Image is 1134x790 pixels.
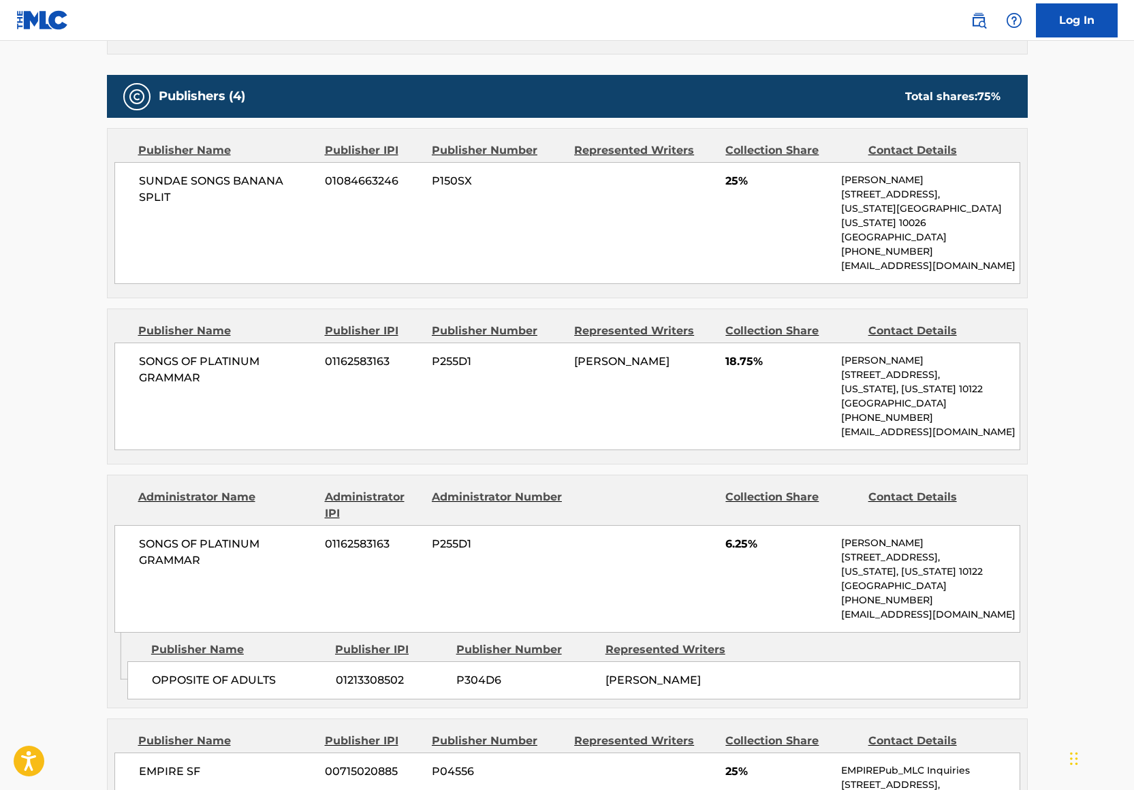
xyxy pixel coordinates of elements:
[725,323,857,339] div: Collection Share
[1066,725,1134,790] iframe: Chat Widget
[432,323,564,339] div: Publisher Number
[16,10,69,30] img: MLC Logo
[432,353,564,370] span: P255D1
[152,672,326,689] span: OPPOSITE OF ADULTS
[977,90,1001,103] span: 75 %
[841,579,1019,593] p: [GEOGRAPHIC_DATA]
[129,89,145,105] img: Publishers
[151,642,325,658] div: Publisher Name
[725,173,831,189] span: 25%
[841,187,1019,202] p: [STREET_ADDRESS],
[325,489,422,522] div: Administrator IPI
[1070,738,1078,779] div: Drag
[971,12,987,29] img: search
[325,173,422,189] span: 01084663246
[1006,12,1022,29] img: help
[336,672,446,689] span: 01213308502
[1036,3,1118,37] a: Log In
[841,259,1019,273] p: [EMAIL_ADDRESS][DOMAIN_NAME]
[868,323,1001,339] div: Contact Details
[456,642,595,658] div: Publisher Number
[139,536,315,569] span: SONGS OF PLATINUM GRAMMAR
[841,396,1019,411] p: [GEOGRAPHIC_DATA]
[432,733,564,749] div: Publisher Number
[325,353,422,370] span: 01162583163
[159,89,245,104] h5: Publishers (4)
[725,142,857,159] div: Collection Share
[138,323,315,339] div: Publisher Name
[841,368,1019,382] p: [STREET_ADDRESS],
[841,382,1019,396] p: [US_STATE], [US_STATE] 10122
[432,536,564,552] span: P255D1
[574,142,715,159] div: Represented Writers
[1001,7,1028,34] div: Help
[335,642,446,658] div: Publisher IPI
[605,642,744,658] div: Represented Writers
[139,173,315,206] span: SUNDAE SONGS BANANA SPLIT
[841,173,1019,187] p: [PERSON_NAME]
[432,142,564,159] div: Publisher Number
[725,733,857,749] div: Collection Share
[725,536,831,552] span: 6.25%
[725,763,831,780] span: 25%
[574,323,715,339] div: Represented Writers
[841,763,1019,778] p: EMPIREPub_MLC Inquiries
[841,230,1019,244] p: [GEOGRAPHIC_DATA]
[841,411,1019,425] p: [PHONE_NUMBER]
[138,733,315,749] div: Publisher Name
[325,323,422,339] div: Publisher IPI
[841,565,1019,579] p: [US_STATE], [US_STATE] 10122
[325,763,422,780] span: 00715020885
[432,173,564,189] span: P150SX
[574,355,670,368] span: [PERSON_NAME]
[432,763,564,780] span: P04556
[138,142,315,159] div: Publisher Name
[139,353,315,386] span: SONGS OF PLATINUM GRAMMAR
[841,244,1019,259] p: [PHONE_NUMBER]
[868,733,1001,749] div: Contact Details
[138,489,315,522] div: Administrator Name
[139,763,315,780] span: EMPIRE SF
[841,593,1019,607] p: [PHONE_NUMBER]
[965,7,992,34] a: Public Search
[574,733,715,749] div: Represented Writers
[841,607,1019,622] p: [EMAIL_ADDRESS][DOMAIN_NAME]
[456,672,595,689] span: P304D6
[868,489,1001,522] div: Contact Details
[325,536,422,552] span: 01162583163
[841,550,1019,565] p: [STREET_ADDRESS],
[841,202,1019,230] p: [US_STATE][GEOGRAPHIC_DATA][US_STATE] 10026
[605,674,701,686] span: [PERSON_NAME]
[841,353,1019,368] p: [PERSON_NAME]
[868,142,1001,159] div: Contact Details
[725,353,831,370] span: 18.75%
[841,425,1019,439] p: [EMAIL_ADDRESS][DOMAIN_NAME]
[325,733,422,749] div: Publisher IPI
[325,142,422,159] div: Publisher IPI
[432,489,564,522] div: Administrator Number
[725,489,857,522] div: Collection Share
[905,89,1001,105] div: Total shares:
[841,536,1019,550] p: [PERSON_NAME]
